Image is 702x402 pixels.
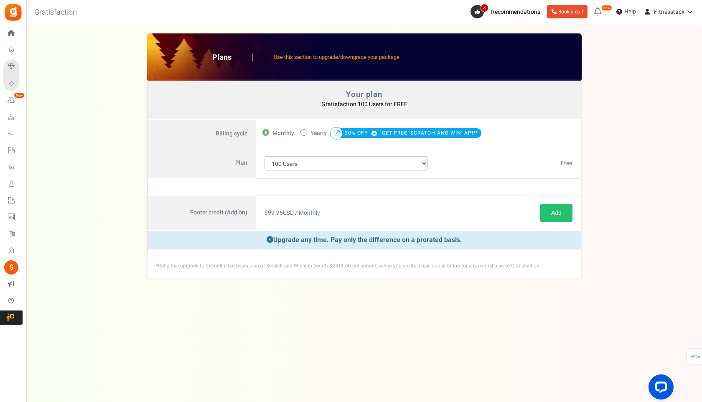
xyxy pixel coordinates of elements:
a: Help [613,5,639,18]
p: Upgrade any time. Pay only the difference on a prorated basis. [148,231,581,249]
span: Help [622,8,636,16]
span: 4 [481,4,488,12]
span: $ USD / Monthly [265,209,320,217]
img: Gratisfaction [4,3,23,22]
span: 30% OFF [345,127,380,139]
h4: Your plan [157,90,572,99]
label: Footer credit (Add on) [148,196,256,231]
a: 4 Recommendations [471,5,544,18]
a: Book a call [547,5,588,18]
h2: Plans [212,53,253,62]
span: GET FREE 'SCRATCH AND WIN' APP* [382,127,478,139]
span: FAQs [689,349,700,365]
div: *Get a free upgrade to the unlimited users plan of Scratch and Win app (worth $2511.60 per annum)... [148,254,581,278]
span: Monthly [272,127,294,139]
span: Yearly [310,127,327,139]
a: Add [540,204,572,222]
span: 99.95 [268,209,283,217]
em: New [14,92,25,98]
span: Use this section to upgrade/downgrade your package. [274,53,401,61]
span: Free [561,159,572,168]
label: Billing cycle [148,120,256,148]
span: Fitnesstack [654,8,684,16]
em: New [601,5,612,11]
label: Plan [148,148,256,179]
span: Recommendations [491,8,540,16]
b: Gratisfaction 100 Users for FREE [321,100,407,109]
a: 30% OFF GET FREE 'SCRATCH AND WIN' APP* [345,130,478,137]
a: New [3,93,23,107]
h3: Gratisfaction [25,4,86,21]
